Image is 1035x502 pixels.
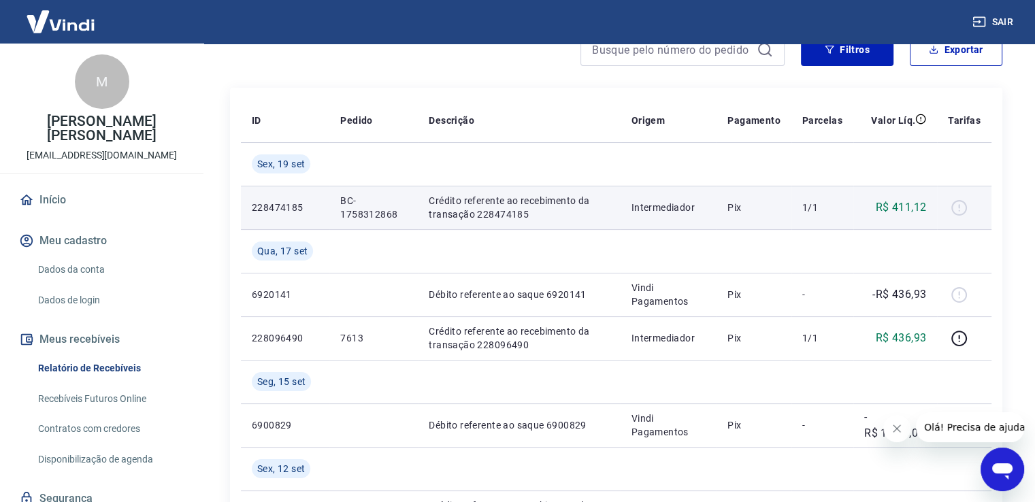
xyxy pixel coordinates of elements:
[883,415,910,442] iframe: Fechar mensagem
[252,114,261,127] p: ID
[631,201,706,214] p: Intermediador
[340,194,407,221] p: BC-1758312868
[252,288,318,301] p: 6920141
[257,375,306,388] span: Seg, 15 set
[75,54,129,109] div: M
[864,409,926,441] p: -R$ 1.148,01
[876,199,927,216] p: R$ 411,12
[910,33,1002,66] button: Exportar
[429,114,474,127] p: Descrição
[802,418,842,432] p: -
[872,286,926,303] p: -R$ 436,93
[257,244,308,258] span: Qua, 17 set
[340,331,407,345] p: 7613
[27,148,177,163] p: [EMAIL_ADDRESS][DOMAIN_NAME]
[252,418,318,432] p: 6900829
[802,201,842,214] p: 1/1
[631,412,706,439] p: Vindi Pagamentos
[871,114,915,127] p: Valor Líq.
[33,446,187,473] a: Disponibilização de agenda
[948,114,981,127] p: Tarifas
[970,10,1019,35] button: Sair
[727,418,781,432] p: Pix
[257,462,305,475] span: Sex, 12 set
[727,288,781,301] p: Pix
[727,201,781,214] p: Pix
[257,157,305,171] span: Sex, 19 set
[33,354,187,382] a: Relatório de Recebíveis
[11,114,193,143] p: [PERSON_NAME] [PERSON_NAME]
[802,114,842,127] p: Parcelas
[429,194,609,221] p: Crédito referente ao recebimento da transação 228474185
[33,256,187,284] a: Dados da conta
[802,331,842,345] p: 1/1
[727,114,781,127] p: Pagamento
[340,114,372,127] p: Pedido
[16,226,187,256] button: Meu cadastro
[876,330,927,346] p: R$ 436,93
[631,281,706,308] p: Vindi Pagamentos
[252,331,318,345] p: 228096490
[916,412,1024,442] iframe: Mensagem da empresa
[429,288,609,301] p: Débito referente ao saque 6920141
[16,185,187,215] a: Início
[33,415,187,443] a: Contratos com credores
[802,288,842,301] p: -
[16,324,187,354] button: Meus recebíveis
[631,331,706,345] p: Intermediador
[727,331,781,345] p: Pix
[16,1,105,42] img: Vindi
[429,324,609,352] p: Crédito referente ao recebimento da transação 228096490
[981,448,1024,491] iframe: Botão para abrir a janela de mensagens
[252,201,318,214] p: 228474185
[429,418,609,432] p: Débito referente ao saque 6900829
[801,33,893,66] button: Filtros
[33,385,187,413] a: Recebíveis Futuros Online
[592,39,751,60] input: Busque pelo número do pedido
[8,10,114,20] span: Olá! Precisa de ajuda?
[631,114,665,127] p: Origem
[33,286,187,314] a: Dados de login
